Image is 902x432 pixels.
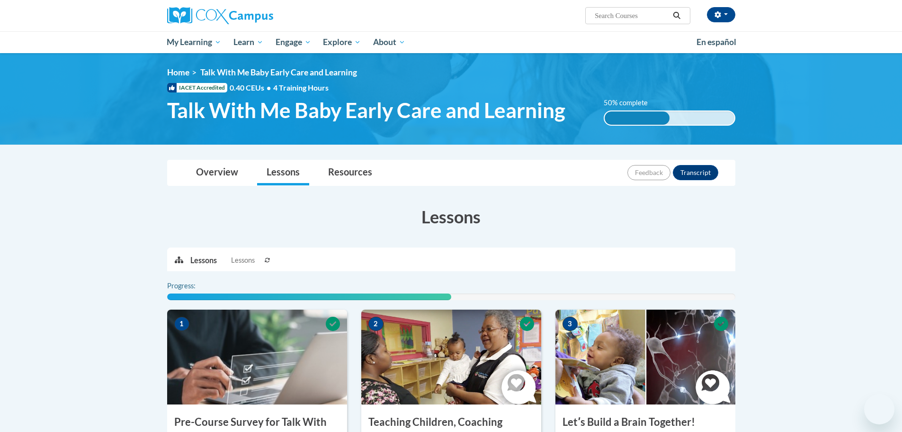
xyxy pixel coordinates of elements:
[167,205,735,229] h3: Lessons
[273,83,329,92] span: 4 Training Hours
[368,317,384,331] span: 2
[605,111,670,125] div: 50% complete
[227,31,269,53] a: Learn
[167,83,227,92] span: IACET Accredited
[174,317,189,331] span: 1
[317,31,367,53] a: Explore
[167,37,221,48] span: My Learning
[707,7,735,22] button: Account Settings
[604,98,658,108] label: 50% complete
[167,67,189,77] a: Home
[230,83,273,93] span: 0.40 CEUs
[555,310,735,404] img: Course Image
[200,67,357,77] span: Talk With Me Baby Early Care and Learning
[594,10,670,21] input: Search Courses
[697,37,736,47] span: En español
[323,37,361,48] span: Explore
[233,37,263,48] span: Learn
[167,281,222,291] label: Progress:
[627,165,670,180] button: Feedback
[673,165,718,180] button: Transcript
[231,255,255,266] span: Lessons
[563,317,578,331] span: 3
[361,310,541,404] img: Course Image
[367,31,411,53] a: About
[864,394,894,424] iframe: Button to launch messaging window
[373,37,405,48] span: About
[269,31,317,53] a: Engage
[167,310,347,404] img: Course Image
[167,7,347,24] a: Cox Campus
[167,98,565,123] span: Talk With Me Baby Early Care and Learning
[190,255,217,266] p: Lessons
[555,415,735,430] h3: Letʹs Build a Brain Together!
[257,160,309,185] a: Lessons
[319,160,382,185] a: Resources
[167,7,273,24] img: Cox Campus
[187,160,248,185] a: Overview
[153,31,750,53] div: Main menu
[670,10,684,21] button: Search
[690,32,742,52] a: En español
[161,31,228,53] a: My Learning
[276,37,311,48] span: Engage
[267,83,271,92] span: •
